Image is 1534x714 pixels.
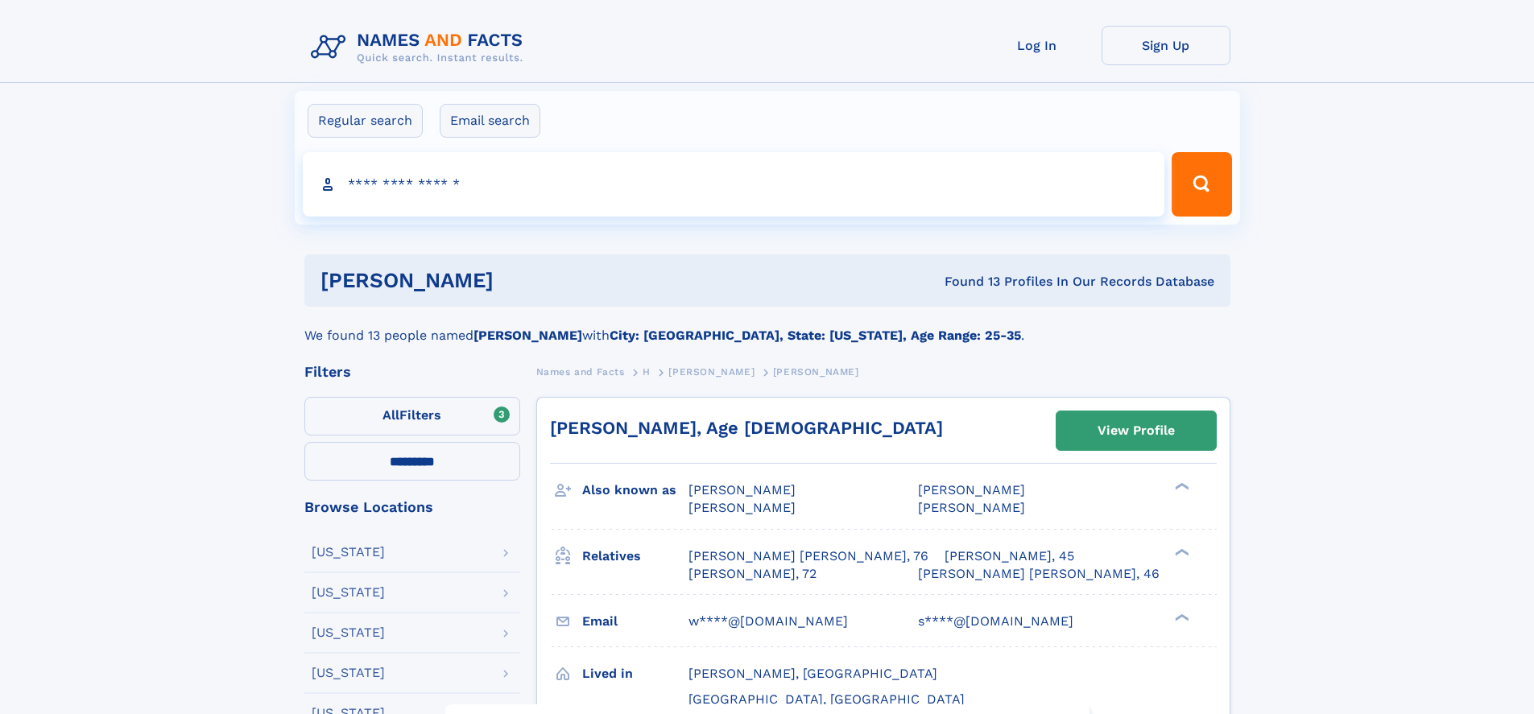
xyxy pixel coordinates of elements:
[304,365,520,379] div: Filters
[473,328,582,343] b: [PERSON_NAME]
[643,361,651,382] a: H
[918,565,1160,583] a: [PERSON_NAME] [PERSON_NAME], 46
[1171,612,1190,622] div: ❯
[688,565,817,583] a: [PERSON_NAME], 72
[643,366,651,378] span: H
[773,366,859,378] span: [PERSON_NAME]
[1172,152,1231,217] button: Search Button
[610,328,1021,343] b: City: [GEOGRAPHIC_DATA], State: [US_STATE], Age Range: 25-35
[1171,547,1190,557] div: ❯
[582,608,688,635] h3: Email
[312,546,385,559] div: [US_STATE]
[582,660,688,687] h3: Lived in
[918,500,1025,515] span: [PERSON_NAME]
[668,361,755,382] a: [PERSON_NAME]
[304,307,1230,345] div: We found 13 people named with .
[550,418,943,438] a: [PERSON_NAME], Age [DEMOGRAPHIC_DATA]
[304,500,520,514] div: Browse Locations
[688,666,937,681] span: [PERSON_NAME], [GEOGRAPHIC_DATA]
[1171,481,1190,492] div: ❯
[582,543,688,570] h3: Relatives
[1102,26,1230,65] a: Sign Up
[688,500,796,515] span: [PERSON_NAME]
[973,26,1102,65] a: Log In
[308,104,423,138] label: Regular search
[918,482,1025,497] span: [PERSON_NAME]
[668,366,755,378] span: [PERSON_NAME]
[312,586,385,599] div: [US_STATE]
[719,273,1214,291] div: Found 13 Profiles In Our Records Database
[1056,411,1216,450] a: View Profile
[382,407,399,423] span: All
[303,152,1165,217] input: search input
[304,26,536,69] img: Logo Names and Facts
[688,547,928,565] a: [PERSON_NAME] [PERSON_NAME], 76
[312,626,385,639] div: [US_STATE]
[320,270,719,291] h1: [PERSON_NAME]
[582,477,688,504] h3: Also known as
[536,361,625,382] a: Names and Facts
[945,547,1074,565] a: [PERSON_NAME], 45
[312,667,385,679] div: [US_STATE]
[1098,412,1175,449] div: View Profile
[304,397,520,435] label: Filters
[688,482,796,497] span: [PERSON_NAME]
[440,104,540,138] label: Email search
[688,691,965,707] span: [GEOGRAPHIC_DATA], [GEOGRAPHIC_DATA]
